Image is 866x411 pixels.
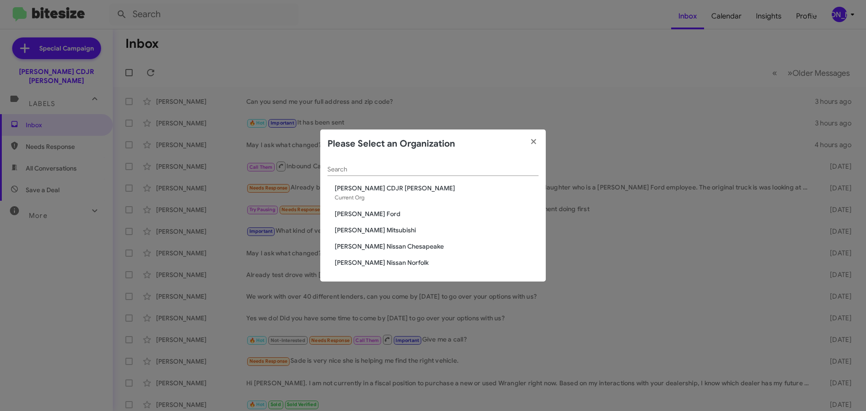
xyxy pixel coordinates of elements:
[335,258,539,267] span: [PERSON_NAME] Nissan Norfolk
[335,184,539,193] span: [PERSON_NAME] CDJR [PERSON_NAME]
[327,137,455,151] h2: Please Select an Organization
[335,194,364,201] span: Current Org
[335,209,539,218] span: [PERSON_NAME] Ford
[335,242,539,251] span: [PERSON_NAME] Nissan Chesapeake
[335,226,539,235] span: [PERSON_NAME] Mitsubishi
